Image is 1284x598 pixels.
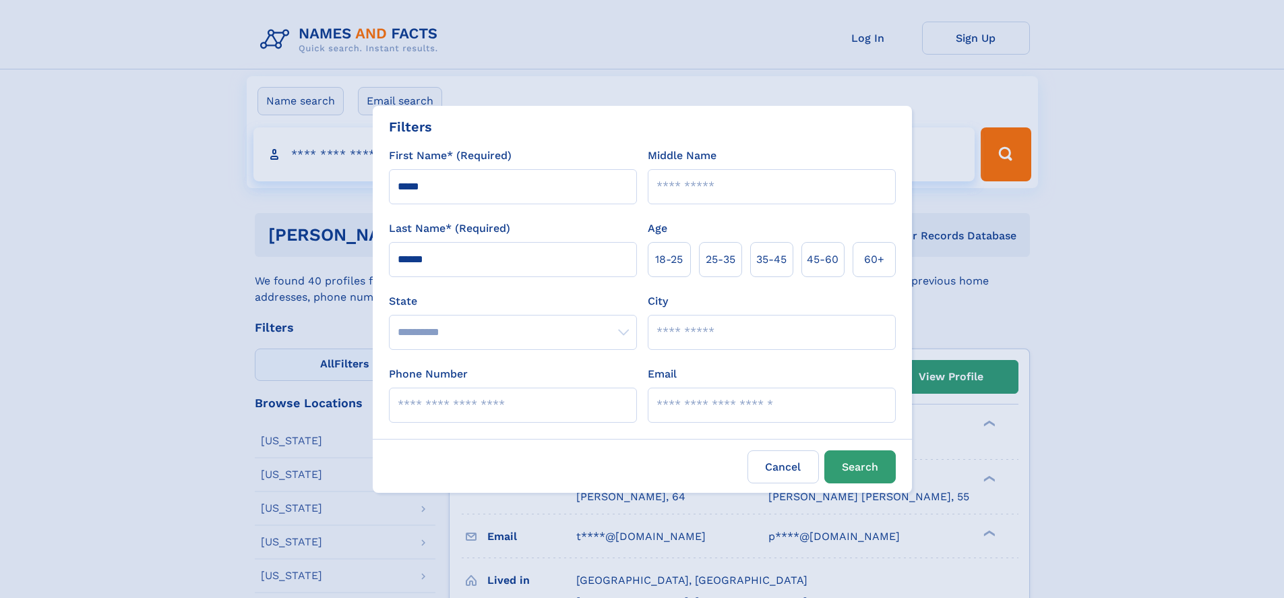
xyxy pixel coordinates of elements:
[389,117,432,137] div: Filters
[389,293,637,309] label: State
[747,450,819,483] label: Cancel
[824,450,896,483] button: Search
[756,251,787,268] span: 35‑45
[389,220,510,237] label: Last Name* (Required)
[389,148,512,164] label: First Name* (Required)
[389,366,468,382] label: Phone Number
[648,293,668,309] label: City
[648,366,677,382] label: Email
[706,251,735,268] span: 25‑35
[648,220,667,237] label: Age
[864,251,884,268] span: 60+
[648,148,716,164] label: Middle Name
[807,251,838,268] span: 45‑60
[655,251,683,268] span: 18‑25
